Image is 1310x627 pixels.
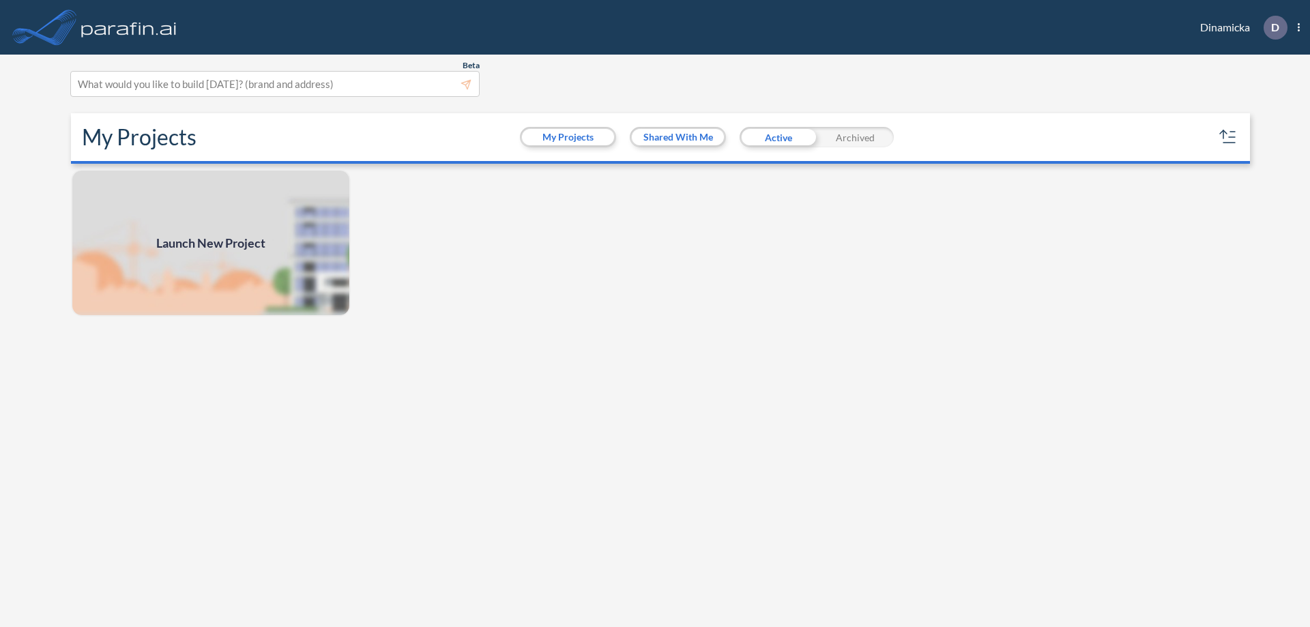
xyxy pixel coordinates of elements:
[82,124,196,150] h2: My Projects
[1217,126,1239,148] button: sort
[740,127,817,147] div: Active
[632,129,724,145] button: Shared With Me
[1180,16,1300,40] div: Dinamicka
[817,127,894,147] div: Archived
[156,234,265,252] span: Launch New Project
[1271,21,1279,33] p: D
[71,169,351,317] img: add
[463,60,480,71] span: Beta
[71,169,351,317] a: Launch New Project
[522,129,614,145] button: My Projects
[78,14,179,41] img: logo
